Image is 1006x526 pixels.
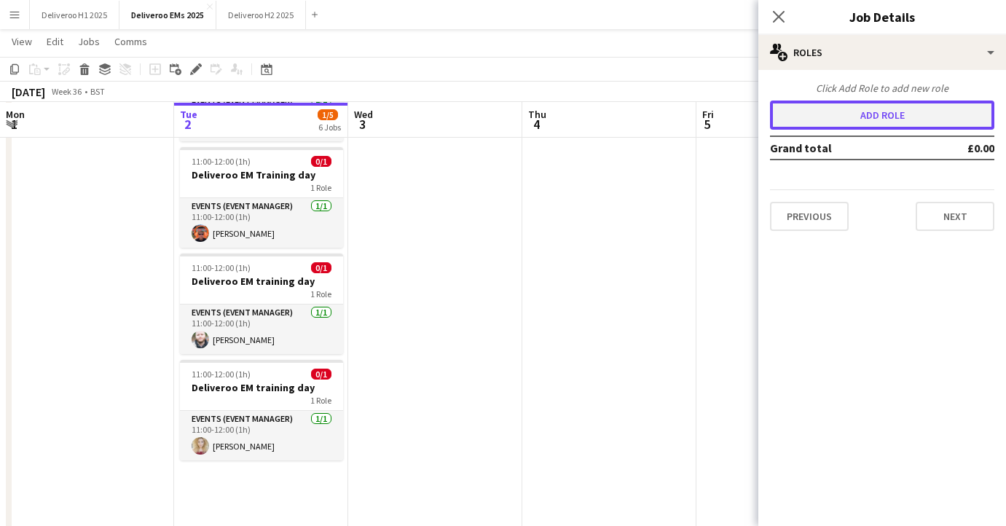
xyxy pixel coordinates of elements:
span: 0/1 [311,369,331,380]
div: Click Add Role to add new role [770,82,994,95]
app-card-role: Events (Event Manager)1/111:00-12:00 (1h)[PERSON_NAME] [180,411,343,460]
h3: Deliveroo EM training day [180,381,343,394]
span: 3 [352,116,373,133]
span: Comms [114,35,147,48]
button: Next [916,202,994,231]
span: 11:00-12:00 (1h) [192,369,251,380]
span: 1/5 [318,109,338,120]
span: Wed [354,108,373,121]
span: 1 Role [310,288,331,299]
div: 6 Jobs [318,122,341,133]
div: Roles [758,35,1006,70]
span: 1 [4,116,25,133]
span: Fri [702,108,714,121]
button: Deliveroo H1 2025 [30,1,119,29]
span: Tue [180,108,197,121]
a: Comms [109,32,153,51]
a: Jobs [72,32,106,51]
h3: Deliveroo EM training day [180,275,343,288]
button: Previous [770,202,849,231]
span: 0/1 [311,262,331,273]
app-job-card: 11:00-12:00 (1h)0/1Deliveroo EM Training day1 RoleEvents (Event Manager)1/111:00-12:00 (1h)[PERSO... [180,147,343,248]
span: Edit [47,35,63,48]
span: Mon [6,108,25,121]
button: Deliveroo H2 2025 [216,1,306,29]
span: Jobs [78,35,100,48]
button: Add role [770,101,994,130]
div: BST [90,86,105,97]
app-card-role: Events (Event Manager)1/111:00-12:00 (1h)[PERSON_NAME] [180,305,343,354]
a: View [6,32,38,51]
span: Thu [528,108,546,121]
span: Week 36 [48,86,85,97]
h3: Job Details [758,7,1006,26]
span: 11:00-12:00 (1h) [192,262,251,273]
span: 1 Role [310,395,331,406]
span: 4 [526,116,546,133]
h3: Deliveroo EM Training day [180,168,343,181]
a: Edit [41,32,69,51]
span: 1 Role [310,182,331,193]
button: Deliveroo EMs 2025 [119,1,216,29]
td: £0.00 [925,136,994,160]
span: View [12,35,32,48]
app-card-role: Events (Event Manager)1/111:00-12:00 (1h)[PERSON_NAME] [180,198,343,248]
td: Grand total [770,136,925,160]
span: 11:00-12:00 (1h) [192,156,251,167]
span: 2 [178,116,197,133]
span: 0/1 [311,156,331,167]
span: 5 [700,116,714,133]
app-job-card: 11:00-12:00 (1h)0/1Deliveroo EM training day1 RoleEvents (Event Manager)1/111:00-12:00 (1h)[PERSO... [180,254,343,354]
app-job-card: 11:00-12:00 (1h)0/1Deliveroo EM training day1 RoleEvents (Event Manager)1/111:00-12:00 (1h)[PERSO... [180,360,343,460]
div: [DATE] [12,85,45,99]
